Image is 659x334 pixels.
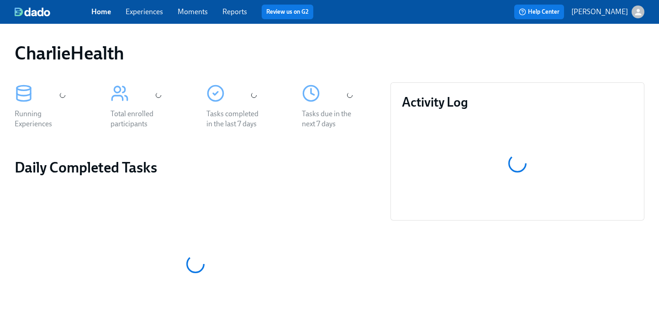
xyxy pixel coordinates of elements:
[571,7,628,17] p: [PERSON_NAME]
[571,5,644,18] button: [PERSON_NAME]
[178,7,208,16] a: Moments
[514,5,564,19] button: Help Center
[402,94,633,110] h3: Activity Log
[262,5,313,19] button: Review us on G2
[126,7,163,16] a: Experiences
[302,109,360,129] div: Tasks due in the next 7 days
[15,7,50,16] img: dado
[15,42,124,64] h1: CharlieHealth
[206,109,265,129] div: Tasks completed in the last 7 days
[15,7,91,16] a: dado
[266,7,309,16] a: Review us on G2
[111,109,169,129] div: Total enrolled participants
[15,109,73,129] div: Running Experiences
[91,7,111,16] a: Home
[519,7,559,16] span: Help Center
[222,7,247,16] a: Reports
[15,158,376,177] h2: Daily Completed Tasks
